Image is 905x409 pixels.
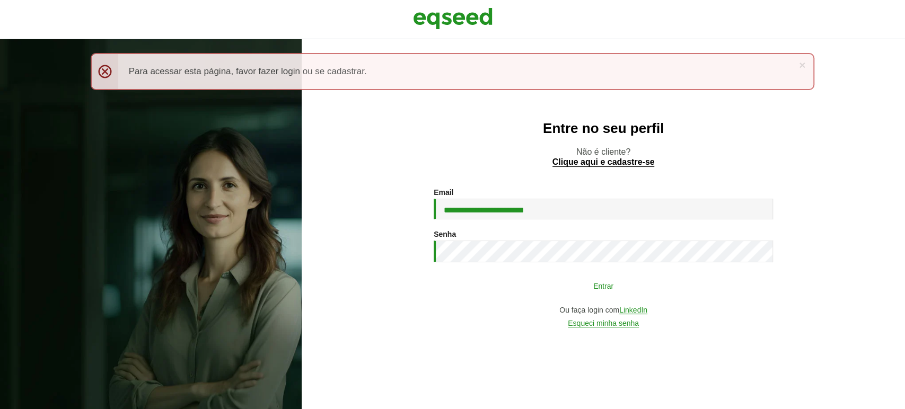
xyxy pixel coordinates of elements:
[434,230,456,238] label: Senha
[799,59,805,70] a: ×
[434,189,453,196] label: Email
[552,158,655,167] a: Clique aqui e cadastre-se
[568,319,639,327] a: Esqueci minha senha
[434,306,773,314] div: Ou faça login com
[465,275,741,296] button: Entrar
[619,306,647,314] a: LinkedIn
[413,5,493,32] img: EqSeed Logo
[323,147,884,167] p: Não é cliente?
[323,121,884,136] h2: Entre no seu perfil
[91,53,815,90] div: Para acessar esta página, favor fazer login ou se cadastrar.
